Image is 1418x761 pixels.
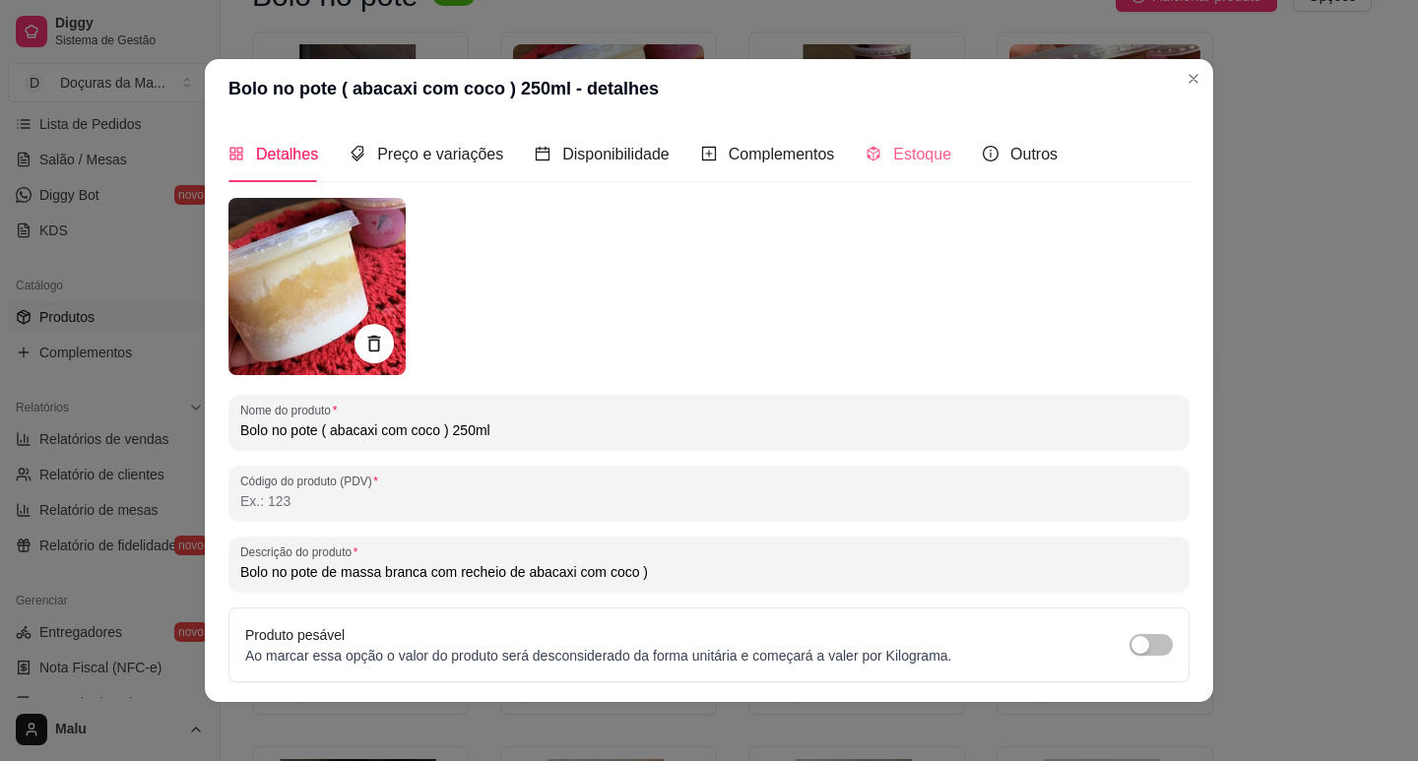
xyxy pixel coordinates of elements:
span: Estoque [893,146,951,162]
p: Ao marcar essa opção o valor do produto será desconsiderado da forma unitária e começará a valer ... [245,646,952,666]
img: produto [228,198,406,375]
span: Outros [1010,146,1058,162]
span: plus-square [701,146,717,161]
span: Preço e variações [377,146,503,162]
label: Descrição do produto [240,543,364,560]
span: appstore [228,146,244,161]
span: Detalhes [256,146,318,162]
label: Produto pesável [245,627,345,643]
span: Disponibilidade [562,146,670,162]
input: Descrição do produto [240,562,1178,582]
label: Nome do produto [240,402,344,418]
span: calendar [535,146,550,161]
label: Código do produto (PDV) [240,473,385,489]
input: Código do produto (PDV) [240,491,1178,511]
input: Nome do produto [240,420,1178,440]
span: tags [350,146,365,161]
header: Bolo no pote ( abacaxi com coco ) 250ml - detalhes [205,59,1213,118]
span: Complementos [729,146,835,162]
span: info-circle [983,146,999,161]
button: Close [1178,63,1209,95]
span: code-sandbox [866,146,881,161]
